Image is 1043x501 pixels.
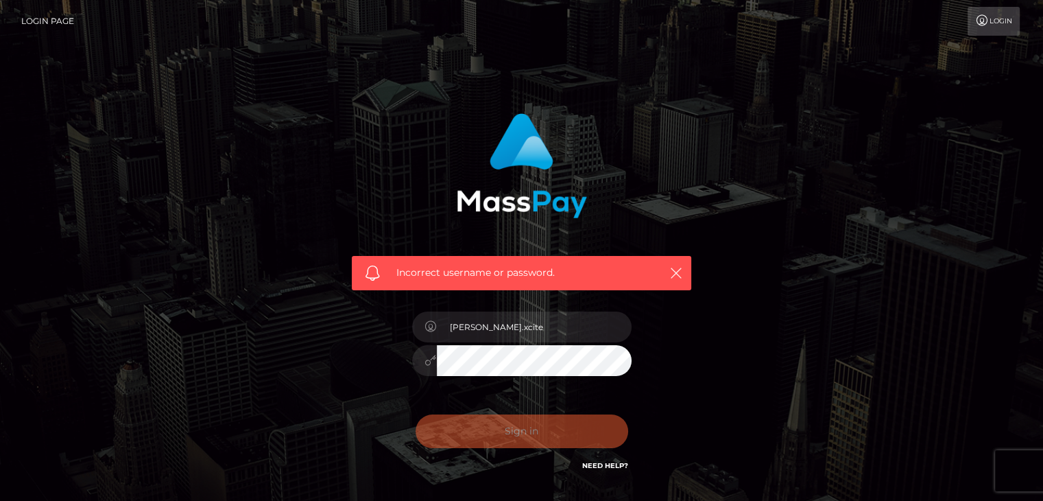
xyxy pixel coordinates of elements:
[968,7,1020,36] a: Login
[437,312,632,342] input: Username...
[21,7,74,36] a: Login Page
[582,461,628,470] a: Need Help?
[396,266,647,280] span: Incorrect username or password.
[457,113,587,218] img: MassPay Login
